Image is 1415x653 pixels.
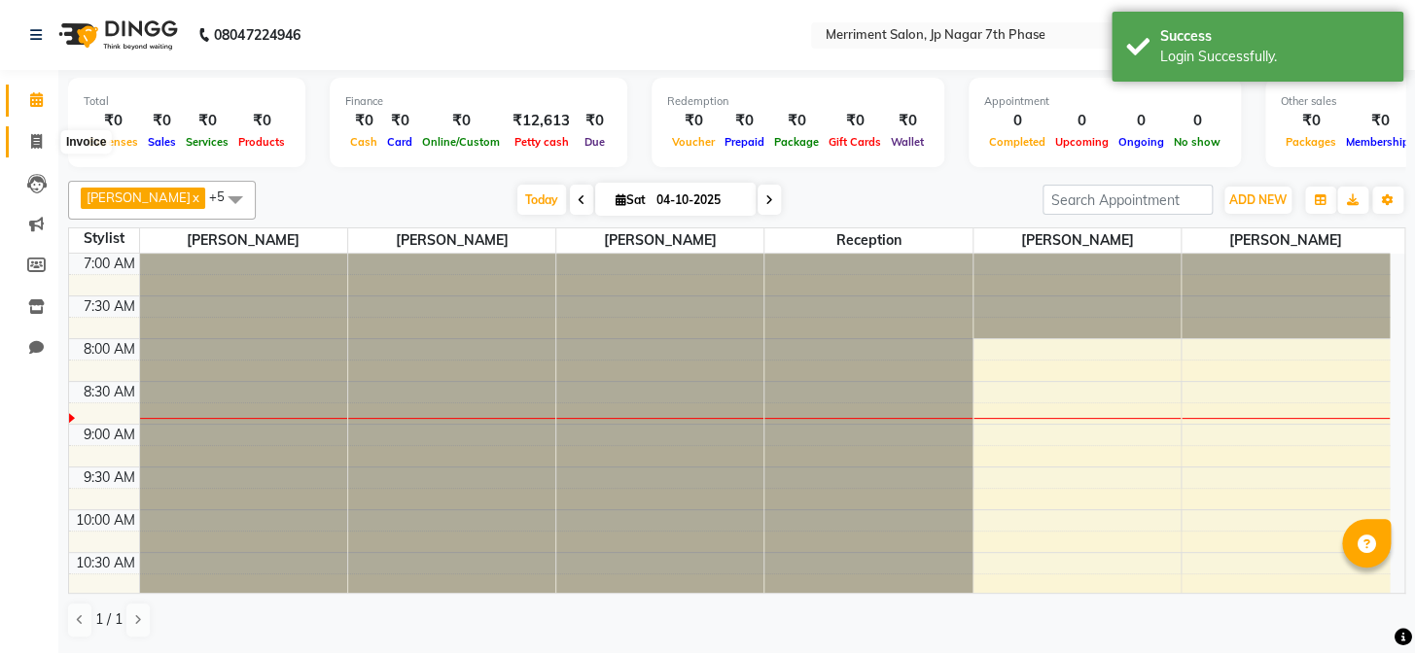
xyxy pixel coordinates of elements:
[345,110,382,132] div: ₹0
[143,135,181,149] span: Sales
[720,110,769,132] div: ₹0
[1229,192,1287,207] span: ADD NEW
[1160,47,1389,67] div: Login Successfully.
[84,110,143,132] div: ₹0
[80,425,139,445] div: 9:00 AM
[181,135,233,149] span: Services
[611,192,651,207] span: Sat
[886,135,929,149] span: Wallet
[233,135,290,149] span: Products
[69,228,139,249] div: Stylist
[181,110,233,132] div: ₹0
[769,110,824,132] div: ₹0
[1043,185,1213,215] input: Search Appointment
[984,93,1225,110] div: Appointment
[214,8,300,62] b: 08047224946
[61,130,111,154] div: Invoice
[80,254,139,274] div: 7:00 AM
[769,135,824,149] span: Package
[209,189,239,204] span: +5
[95,609,123,630] span: 1 / 1
[667,93,929,110] div: Redemption
[345,93,612,110] div: Finance
[87,189,191,205] span: [PERSON_NAME]
[1169,110,1225,132] div: 0
[510,135,574,149] span: Petty cash
[382,110,417,132] div: ₹0
[578,110,612,132] div: ₹0
[764,228,972,253] span: Reception
[84,93,290,110] div: Total
[345,135,382,149] span: Cash
[417,110,505,132] div: ₹0
[382,135,417,149] span: Card
[72,510,139,531] div: 10:00 AM
[651,186,748,215] input: 2025-10-04
[50,8,183,62] img: logo
[80,382,139,402] div: 8:30 AM
[517,185,566,215] span: Today
[1281,110,1341,132] div: ₹0
[505,110,578,132] div: ₹12,613
[824,135,886,149] span: Gift Cards
[1224,187,1291,214] button: ADD NEW
[984,135,1050,149] span: Completed
[140,228,347,253] span: [PERSON_NAME]
[1050,135,1114,149] span: Upcoming
[720,135,769,149] span: Prepaid
[233,110,290,132] div: ₹0
[973,228,1181,253] span: [PERSON_NAME]
[80,296,139,317] div: 7:30 AM
[1281,135,1341,149] span: Packages
[984,110,1050,132] div: 0
[191,189,199,205] a: x
[417,135,505,149] span: Online/Custom
[348,228,555,253] span: [PERSON_NAME]
[1182,228,1390,253] span: [PERSON_NAME]
[580,135,610,149] span: Due
[143,110,181,132] div: ₹0
[556,228,763,253] span: [PERSON_NAME]
[667,135,720,149] span: Voucher
[1169,135,1225,149] span: No show
[80,339,139,360] div: 8:00 AM
[1114,135,1169,149] span: Ongoing
[72,553,139,573] div: 10:30 AM
[667,110,720,132] div: ₹0
[1050,110,1114,132] div: 0
[80,467,139,488] div: 9:30 AM
[824,110,886,132] div: ₹0
[1114,110,1169,132] div: 0
[1160,26,1389,47] div: Success
[886,110,929,132] div: ₹0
